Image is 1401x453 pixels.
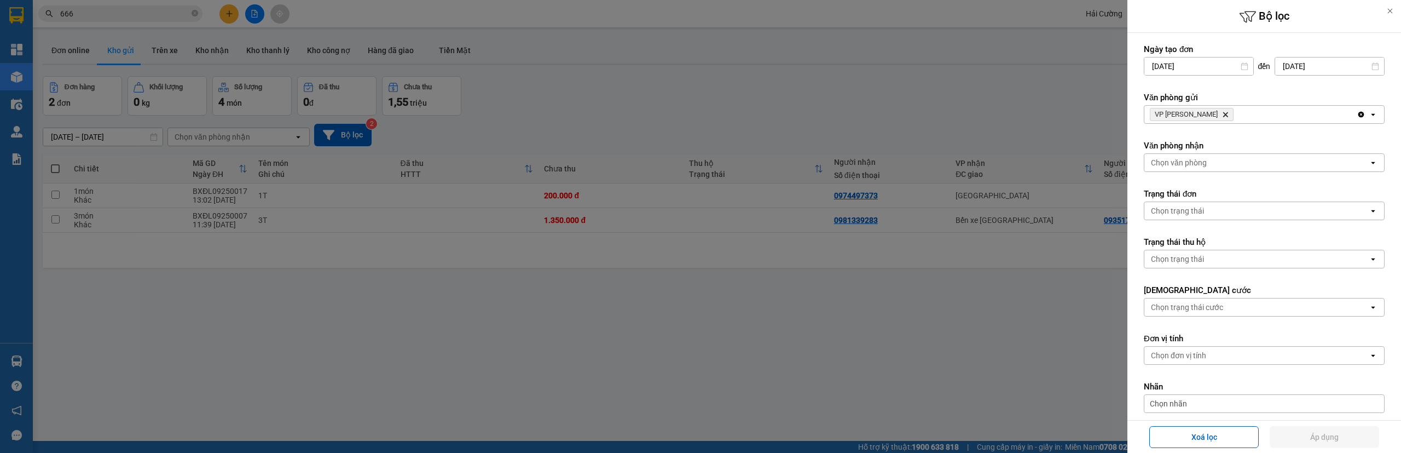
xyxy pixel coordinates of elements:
[1150,108,1234,121] span: VP Nguyễn Văn Cừ, close by backspace
[1144,237,1385,248] label: Trạng thái thu hộ
[1149,426,1259,448] button: Xoá lọc
[1144,381,1385,392] label: Nhãn
[1151,205,1204,216] div: Chọn trạng thái
[1144,44,1385,55] label: Ngày tạo đơn
[1144,285,1385,296] label: [DEMOGRAPHIC_DATA] cước
[1275,58,1384,75] input: Select a date.
[1270,426,1379,448] button: Áp dụng
[1144,188,1385,199] label: Trạng thái đơn
[1127,8,1401,25] h6: Bộ lọc
[1369,351,1377,360] svg: open
[1151,157,1207,168] div: Chọn văn phòng
[1151,254,1204,265] div: Chọn trạng thái
[1369,255,1377,263] svg: open
[1144,92,1385,103] label: Văn phòng gửi
[1369,207,1377,215] svg: open
[1151,350,1206,361] div: Chọn đơn vị tính
[1144,140,1385,151] label: Văn phòng nhận
[1357,110,1365,119] svg: Clear all
[1369,158,1377,167] svg: open
[1155,110,1218,119] span: VP Nguyễn Văn Cừ
[1144,58,1253,75] input: Select a date.
[1369,110,1377,119] svg: open
[1151,302,1223,313] div: Chọn trạng thái cước
[1258,61,1271,72] span: đến
[1369,303,1377,312] svg: open
[1144,333,1385,344] label: Đơn vị tính
[1236,109,1237,120] input: Selected VP Nguyễn Văn Cừ.
[1150,398,1187,409] span: Chọn nhãn
[1222,111,1229,118] svg: Delete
